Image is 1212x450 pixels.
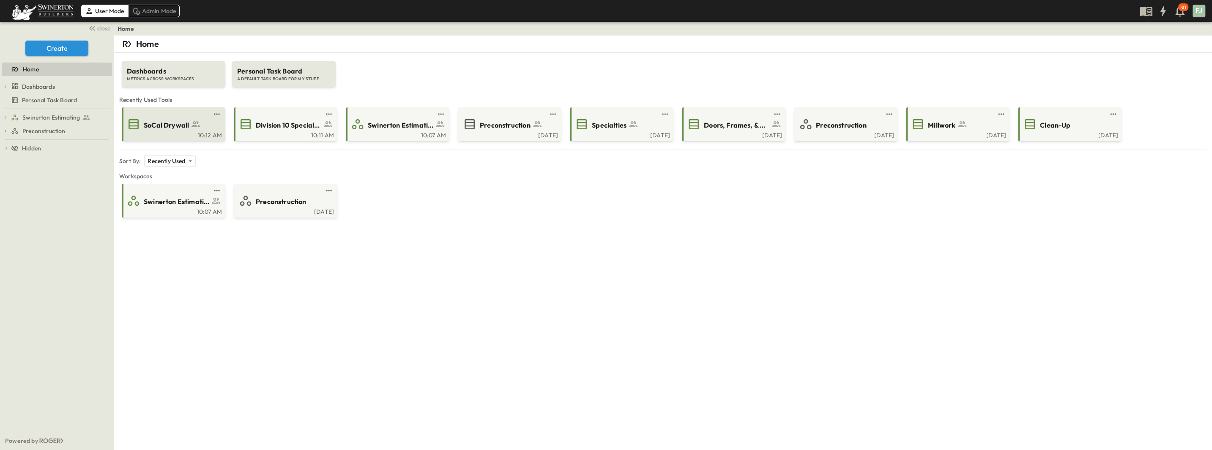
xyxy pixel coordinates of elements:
[22,144,41,153] span: Hidden
[118,25,139,33] nav: breadcrumbs
[908,117,1006,131] a: Millwork
[684,131,782,138] a: [DATE]
[212,185,222,196] button: test
[460,131,558,138] a: [DATE]
[908,131,1006,138] a: [DATE]
[592,120,627,130] span: Specialties
[11,125,110,137] a: Preconstruction
[123,207,222,214] a: 10:07 AM
[816,120,867,130] span: Preconstruction
[436,109,446,119] button: test
[2,93,112,107] div: Personal Task Boardtest
[2,124,112,138] div: Preconstructiontest
[1040,120,1070,130] span: Clean-Up
[704,120,769,130] span: Doors, Frames, & Hardware
[2,94,110,106] a: Personal Task Board
[11,81,110,93] a: Dashboards
[1108,109,1118,119] button: test
[460,117,558,131] a: Preconstruction
[123,131,222,138] a: 10:12 AM
[324,109,334,119] button: test
[22,127,66,135] span: Preconstruction
[548,109,558,119] button: test
[235,194,334,207] a: Preconstruction
[796,131,894,138] a: [DATE]
[772,109,782,119] button: test
[85,22,112,34] button: close
[2,63,110,75] a: Home
[25,41,88,56] button: Create
[572,117,670,131] a: Specialties
[119,95,1207,104] span: Recently Used Tools
[1020,131,1118,138] a: [DATE]
[1193,5,1205,17] div: FJ
[324,185,334,196] button: test
[22,82,55,91] span: Dashboards
[235,131,334,138] a: 10:11 AM
[136,38,159,50] p: Home
[231,53,337,87] a: Personal Task BoardA DEFAULT TASK BOARD FOR MY STUFF
[572,131,670,138] a: [DATE]
[123,117,222,131] a: SoCal Drywall
[996,109,1006,119] button: test
[148,157,185,165] p: Recently Used
[347,131,446,138] a: 10:07 AM
[144,155,195,167] div: Recently Used
[237,66,331,76] span: Personal Task Board
[237,76,331,82] span: A DEFAULT TASK BOARD FOR MY STUFF
[480,120,531,130] span: Preconstruction
[256,120,321,130] span: Division 10 Specialties
[796,117,894,131] a: Preconstruction
[97,24,110,33] span: close
[347,117,446,131] a: Swinerton Estimating
[1020,117,1118,131] a: Clean-Up
[235,207,334,214] a: [DATE]
[884,109,894,119] button: test
[144,197,209,207] span: Swinerton Estimating
[123,194,222,207] a: Swinerton Estimating
[22,113,80,122] span: Swinerton Estimating
[660,109,670,119] button: test
[684,117,782,131] a: Doors, Frames, & Hardware
[235,117,334,131] a: Division 10 Specialties
[11,112,110,123] a: Swinerton Estimating
[22,96,77,104] span: Personal Task Board
[2,111,112,124] div: Swinerton Estimatingtest
[1192,4,1206,18] button: FJ
[144,120,189,130] span: SoCal Drywall
[256,197,306,207] span: Preconstruction
[81,5,128,17] div: User Mode
[119,172,1207,180] span: Workspaces
[368,120,433,130] span: Swinerton Estimating
[127,76,220,82] span: METRICS ACROSS WORKSPACES
[128,5,180,17] div: Admin Mode
[10,2,75,20] img: 6c363589ada0b36f064d841b69d3a419a338230e66bb0a533688fa5cc3e9e735.png
[119,157,141,165] p: Sort By:
[127,66,220,76] span: Dashboards
[121,53,226,87] a: DashboardsMETRICS ACROSS WORKSPACES
[928,120,955,130] span: Millwork
[212,109,222,119] button: test
[1180,4,1186,11] p: 30
[118,25,134,33] a: Home
[23,65,39,74] span: Home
